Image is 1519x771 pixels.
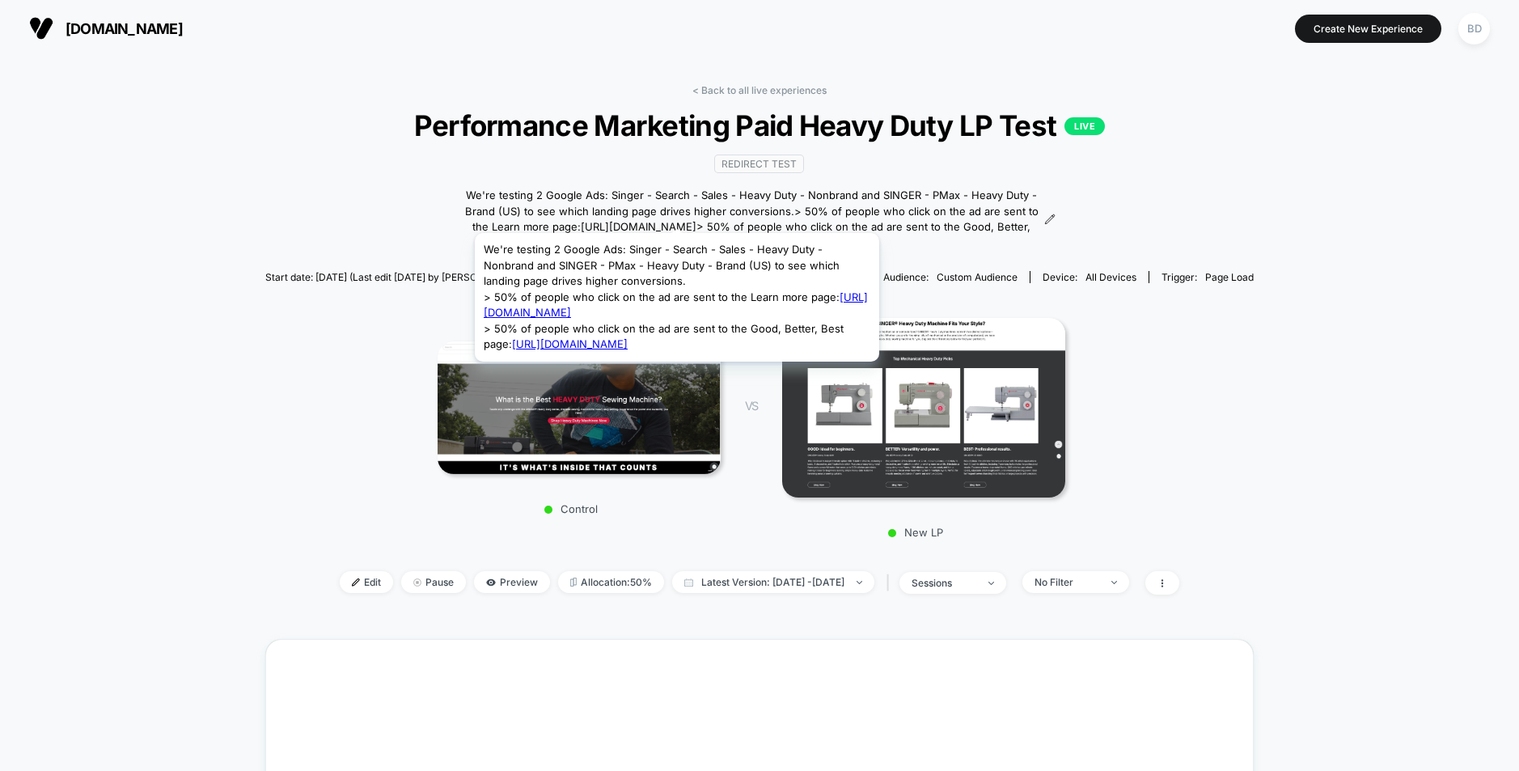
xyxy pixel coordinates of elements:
a: < Back to all live experiences [692,84,827,96]
span: [DOMAIN_NAME] [66,20,183,37]
span: Performance Marketing Paid Heavy Duty LP Test [315,108,1204,142]
button: BD [1453,12,1495,45]
span: | [882,571,899,595]
span: Page Load [1205,271,1254,283]
span: other [832,271,858,283]
button: Create New Experience [1295,15,1441,43]
div: Pages: [793,271,858,283]
img: Control main [438,341,721,475]
span: Device: [1030,271,1149,283]
p: LIVE [1064,117,1105,135]
span: Allocation: 50% [558,571,664,593]
span: Redirect Test [714,155,804,173]
img: rebalance [570,578,577,587]
div: sessions [912,577,976,589]
p: Control [429,502,713,515]
img: edit [352,578,360,587]
span: We're testing 2 Google Ads: Singer - Search - Sales - Heavy Duty - Nonbrand and SINGER - PMax - H... [463,188,1041,251]
img: Visually logo [29,16,53,40]
div: BD [1458,13,1490,44]
span: Start date: [DATE] (Last edit [DATE] by [PERSON_NAME][EMAIL_ADDRESS][PERSON_NAME][DOMAIN_NAME]) [265,271,766,283]
span: Pause [401,571,466,593]
p: New LP [774,526,1057,539]
span: Edit [340,571,393,593]
img: end [413,578,421,587]
img: calendar [684,578,693,587]
span: Preview [474,571,550,593]
img: end [857,581,862,584]
div: No Filter [1035,576,1099,588]
span: Latest Version: [DATE] - [DATE] [672,571,874,593]
span: all devices [1085,271,1136,283]
img: end [1111,581,1117,584]
span: Custom Audience [937,271,1018,283]
div: Audience: [883,271,1018,283]
img: New LP main [782,318,1065,498]
img: end [988,582,994,585]
div: Trigger: [1161,271,1254,283]
span: VS [745,399,758,413]
button: [DOMAIN_NAME] [24,15,188,41]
